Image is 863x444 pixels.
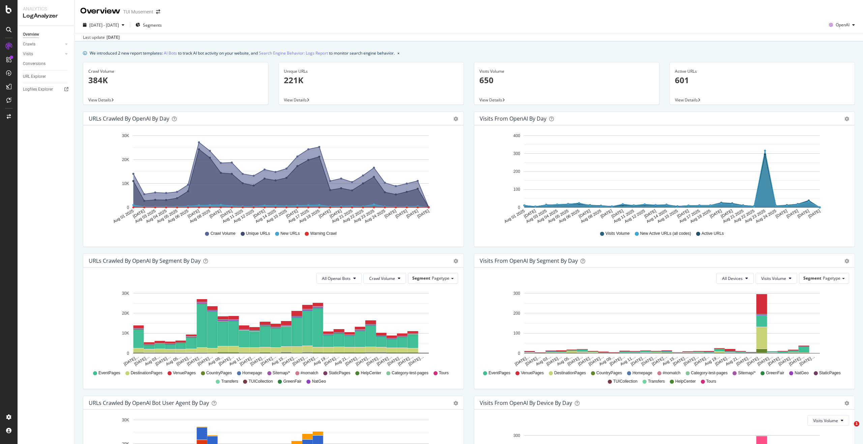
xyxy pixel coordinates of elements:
[819,370,841,376] span: StaticPages
[210,231,235,236] span: Crawl Volume
[133,20,165,30] button: Segments
[173,370,196,376] span: VenuePages
[611,209,624,219] text: [DATE]
[600,209,613,219] text: [DATE]
[702,231,724,236] span: Active URLs
[83,50,855,57] div: info banner
[246,231,270,236] span: Unique URLs
[513,187,520,192] text: 100
[807,415,849,426] button: Visits Volume
[98,370,120,376] span: EventPages
[222,209,244,224] text: Aug 11 2025
[807,209,821,219] text: [DATE]
[122,133,129,138] text: 30K
[189,209,211,224] text: Aug 08 2025
[675,74,850,86] p: 601
[284,74,458,86] p: 221K
[675,379,696,384] span: HelpCenter
[412,275,430,281] span: Segment
[23,41,63,48] a: Crawls
[396,48,401,58] button: close banner
[284,68,458,74] div: Unique URLs
[558,209,580,224] text: Aug 06 2025
[23,12,69,20] div: LogAnalyzer
[123,8,153,15] div: TUI Musement
[613,209,635,224] text: Aug 11 2025
[453,259,458,263] div: gear
[187,209,200,219] text: [DATE]
[826,20,858,30] button: OpenAI
[331,209,353,224] text: Aug 21 2025
[596,370,622,376] span: CountryPages
[733,209,755,224] text: Aug 22 2025
[523,209,537,219] text: [DATE]
[248,379,273,384] span: TUICollection
[89,289,458,367] div: A chart.
[513,433,520,438] text: 300
[206,370,232,376] span: CountryPages
[23,51,63,58] a: Visits
[88,97,111,103] span: View Details
[536,209,558,224] text: Aug 04 2025
[233,209,255,224] text: Aug 12 2025
[23,86,70,93] a: Logfiles Explorer
[242,370,262,376] span: Homepage
[284,97,307,103] span: View Details
[453,117,458,121] div: gear
[221,379,238,384] span: Transfers
[844,117,849,121] div: gear
[675,68,850,74] div: Active URLs
[513,331,520,336] text: 100
[318,209,331,219] text: [DATE]
[648,379,665,384] span: Transfers
[167,209,189,224] text: Aug 06 2025
[755,209,777,224] text: Aug 24 2025
[89,131,458,224] svg: A chart.
[738,370,755,376] span: Sitemap/*
[854,421,859,426] span: 1
[644,209,657,219] text: [DATE]
[663,370,681,376] span: #nomatch
[640,231,691,236] span: New Active URLs (all codes)
[766,370,784,376] span: GreenFair
[88,68,263,74] div: Crawl Volume
[797,209,810,219] text: [DATE]
[23,73,46,80] div: URL Explorer
[80,5,120,17] div: Overview
[312,379,326,384] span: NatGeo
[273,370,290,376] span: Sitemap/*
[122,331,129,336] text: 10K
[364,209,386,224] text: Aug 24 2025
[363,273,406,284] button: Crawl Volume
[479,74,654,86] p: 650
[761,276,786,281] span: Visits Volume
[89,257,201,264] div: URLs Crawled by OpenAI By Segment By Day
[844,401,849,406] div: gear
[107,34,120,40] div: [DATE]
[605,231,630,236] span: Visits Volume
[803,275,821,281] span: Segment
[89,400,209,406] div: URLs Crawled by OpenAI bot User Agent By Day
[706,379,716,384] span: Tours
[259,50,328,57] a: Search Engine Behavior: Logs Report
[122,291,129,296] text: 30K
[613,379,637,384] span: TUICollection
[80,20,127,30] button: [DATE] - [DATE]
[122,418,129,422] text: 30K
[785,209,799,219] text: [DATE]
[844,259,849,263] div: gear
[209,209,222,219] text: [DATE]
[554,370,586,376] span: DestinationPages
[283,379,301,384] span: GreenFair
[518,351,520,356] text: 0
[406,209,419,219] text: [DATE]
[219,209,233,219] text: [DATE]
[480,289,849,367] svg: A chart.
[503,209,526,224] text: Aug 01 2025
[689,209,712,224] text: Aug 18 2025
[513,291,520,296] text: 300
[164,50,177,57] a: AI Bots
[83,34,120,40] div: Last update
